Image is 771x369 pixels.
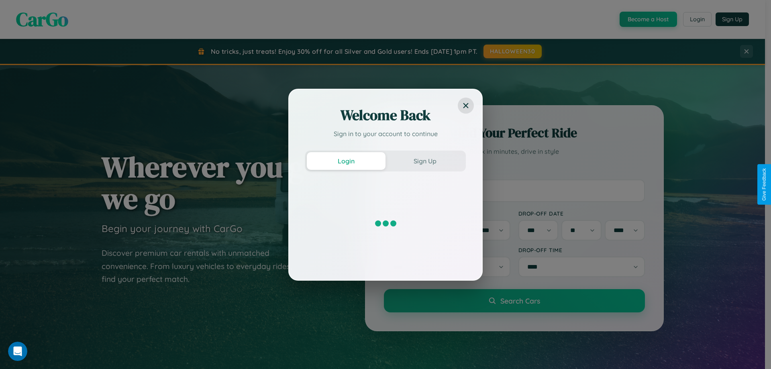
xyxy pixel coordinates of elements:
p: Sign in to your account to continue [305,129,466,139]
button: Login [307,152,385,170]
h2: Welcome Back [305,106,466,125]
button: Sign Up [385,152,464,170]
div: Give Feedback [761,168,767,201]
iframe: Intercom live chat [8,342,27,361]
